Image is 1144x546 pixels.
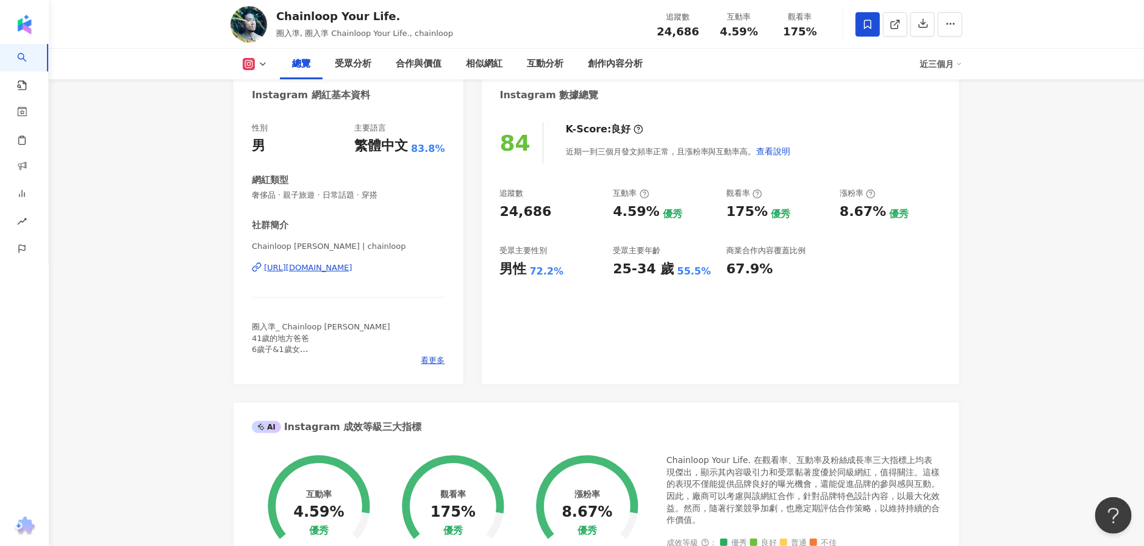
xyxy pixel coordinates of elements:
img: chrome extension [13,517,37,536]
span: 查看說明 [757,146,791,156]
img: logo icon [15,15,34,34]
div: 受眾主要性別 [500,245,548,256]
div: 互動分析 [527,57,563,71]
img: KOL Avatar [231,6,267,43]
span: rise [17,209,27,237]
a: search [17,44,41,92]
div: 創作內容分析 [588,57,643,71]
div: 近三個月 [920,54,962,74]
div: 良好 [612,123,631,136]
button: 查看說明 [756,139,792,163]
div: 優秀 [443,525,463,537]
div: Instagram 數據總覽 [500,88,599,102]
div: 繁體中文 [354,137,408,156]
div: 25-34 歲 [613,260,674,279]
div: 4.59% [613,203,659,221]
div: 男性 [500,260,527,279]
div: 主要語言 [354,123,386,134]
div: 84 [500,131,531,156]
div: 社群簡介 [252,219,288,232]
span: 奢侈品 · 親子旅遊 · 日常話題 · 穿搭 [252,190,445,201]
iframe: Help Scout Beacon - Open [1095,497,1132,534]
div: 合作與價值 [396,57,442,71]
div: 24,686 [500,203,552,221]
div: 觀看率 [440,489,466,499]
div: 67.9% [726,260,773,279]
div: 受眾分析 [335,57,371,71]
div: 175% [726,203,768,221]
div: 網紅類型 [252,174,288,187]
span: 圈入準, 圈入準 Chainloop Your Life., chainloop [276,29,453,38]
div: 追蹤數 [655,11,701,23]
div: 男 [252,137,265,156]
div: 互動率 [306,489,332,499]
div: 8.67% [562,504,612,521]
span: 175% [783,26,817,38]
div: 近期一到三個月發文頻率正常，且漲粉率與互動率高。 [566,139,792,163]
div: 總覽 [292,57,310,71]
div: Instagram 成效等級三大指標 [252,420,421,434]
div: 漲粉率 [840,188,876,199]
div: 優秀 [309,525,329,537]
div: 55.5% [677,265,712,278]
a: [URL][DOMAIN_NAME] [252,262,445,273]
div: 優秀 [771,207,790,221]
div: 受眾主要年齡 [613,245,660,256]
div: Chainloop Your Life. 在觀看率、互動率及粉絲成長率三大指標上均表現傑出，顯示其內容吸引力和受眾黏著度優於同級網紅，值得關注。這樣的表現不僅能提供品牌良好的曝光機會，還能促進品... [667,454,941,526]
span: 看更多 [421,355,445,366]
div: 4.59% [293,504,344,521]
div: 優秀 [663,207,682,221]
div: K-Score : [566,123,643,136]
div: 8.67% [840,203,886,221]
div: 觀看率 [777,11,823,23]
span: Chainloop [PERSON_NAME] | chainloop [252,241,445,252]
div: 追蹤數 [500,188,524,199]
div: Chainloop Your Life. [276,9,453,24]
div: 觀看率 [726,188,762,199]
span: 83.8% [411,142,445,156]
div: 漲粉率 [574,489,600,499]
div: [URL][DOMAIN_NAME] [264,262,352,273]
div: 性別 [252,123,268,134]
div: 72.2% [530,265,564,278]
div: 175% [431,504,476,521]
span: 圈入準_ Chainloop [PERSON_NAME] 41歲的地方爸爸 6歲子&1歲女 [EMAIL_ADDRESS][DOMAIN_NAME] Wife @inxsmeimei Son @... [252,322,390,387]
span: 4.59% [720,26,758,38]
div: Instagram 網紅基本資料 [252,88,370,102]
div: 優秀 [889,207,909,221]
div: 互動率 [716,11,762,23]
div: 互動率 [613,188,649,199]
span: 24,686 [657,25,699,38]
div: 優秀 [577,525,597,537]
div: AI [252,421,281,433]
div: 商業合作內容覆蓋比例 [726,245,806,256]
div: 相似網紅 [466,57,502,71]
